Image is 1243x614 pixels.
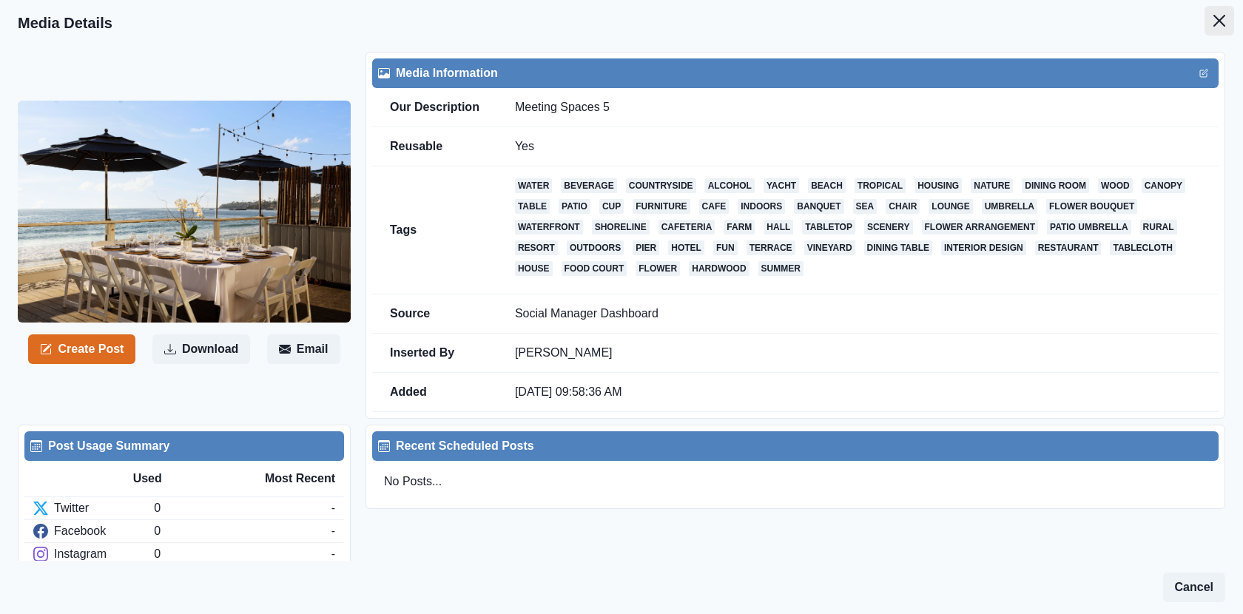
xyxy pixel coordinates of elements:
[372,166,497,294] td: Tags
[853,199,877,214] a: sea
[567,240,624,255] a: outdoors
[561,178,616,193] a: beverage
[689,261,749,276] a: hardwood
[922,220,1039,235] a: flower arrangement
[599,199,624,214] a: cup
[864,240,932,255] a: dining table
[705,178,755,193] a: alcohol
[152,334,250,364] button: Download
[1142,178,1185,193] a: canopy
[592,220,650,235] a: shoreline
[699,199,730,214] a: cafe
[724,220,755,235] a: farm
[28,334,135,364] button: Create Post
[1140,220,1177,235] a: rural
[372,373,497,412] td: Added
[133,470,235,488] div: Used
[864,220,913,235] a: scenery
[497,127,1219,166] td: Yes
[941,240,1026,255] a: interior design
[633,240,659,255] a: pier
[886,199,920,214] a: chair
[808,178,846,193] a: beach
[154,545,331,563] div: 0
[515,240,558,255] a: resort
[154,499,331,517] div: 0
[515,346,613,359] a: [PERSON_NAME]
[372,127,497,166] td: Reusable
[1046,199,1137,214] a: flower bouquet
[633,199,690,214] a: furniture
[929,199,972,214] a: lounge
[668,240,704,255] a: hotel
[764,220,793,235] a: hall
[1195,64,1213,82] button: Edit
[914,178,962,193] a: housing
[515,178,552,193] a: water
[764,178,799,193] a: yacht
[331,545,335,563] div: -
[372,461,1219,502] div: No Posts...
[378,437,1213,455] div: Recent Scheduled Posts
[626,178,696,193] a: countryside
[497,373,1219,412] td: [DATE] 09:58:36 AM
[713,240,738,255] a: fun
[372,334,497,373] td: Inserted By
[33,499,154,517] div: Twitter
[658,220,715,235] a: cafeteria
[971,178,1013,193] a: nature
[794,199,843,214] a: banquet
[802,220,855,235] a: tabletop
[33,545,154,563] div: Instagram
[804,240,855,255] a: vineyard
[636,261,680,276] a: flower
[234,470,335,488] div: Most Recent
[515,306,1201,321] p: Social Manager Dashboard
[758,261,804,276] a: summer
[497,88,1219,127] td: Meeting Spaces 5
[331,522,335,540] div: -
[559,199,590,214] a: patio
[982,199,1037,214] a: umbrella
[154,522,331,540] div: 0
[372,88,497,127] td: Our Description
[378,64,1213,82] div: Media Information
[747,240,795,255] a: terrace
[515,261,553,276] a: house
[562,261,627,276] a: food court
[1022,178,1089,193] a: dining room
[515,199,550,214] a: table
[331,499,335,517] div: -
[1047,220,1131,235] a: patio umbrella
[33,522,154,540] div: Facebook
[1098,178,1133,193] a: wood
[267,334,340,364] button: Email
[1163,573,1225,602] button: Cancel
[1205,6,1234,36] button: Close
[855,178,906,193] a: tropical
[1035,240,1102,255] a: restaurant
[372,294,497,334] td: Source
[738,199,785,214] a: indoors
[515,220,583,235] a: waterfront
[1110,240,1175,255] a: tablecloth
[30,437,338,455] div: Post Usage Summary
[18,101,351,323] img: zhv2kn0q28a3lnqd1nlg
